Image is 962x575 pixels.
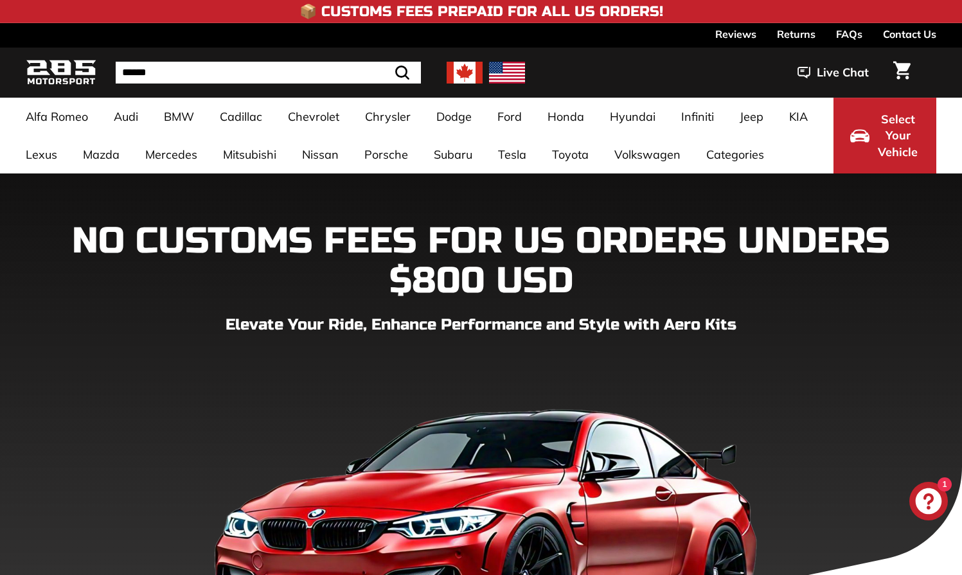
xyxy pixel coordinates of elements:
a: Contact Us [883,23,936,45]
a: Porsche [352,136,421,173]
a: Returns [777,23,815,45]
a: Hyundai [597,98,668,136]
a: Infiniti [668,98,727,136]
a: Toyota [539,136,601,173]
a: Mercedes [132,136,210,173]
a: FAQs [836,23,862,45]
a: Nissan [289,136,352,173]
a: Dodge [423,98,485,136]
a: Chevrolet [275,98,352,136]
h1: NO CUSTOMS FEES FOR US ORDERS UNDERS $800 USD [26,222,936,301]
a: Categories [693,136,777,173]
a: Ford [485,98,535,136]
a: Cadillac [207,98,275,136]
a: Subaru [421,136,485,173]
a: Mitsubishi [210,136,289,173]
a: KIA [776,98,821,136]
a: Lexus [13,136,70,173]
span: Select Your Vehicle [876,111,920,161]
inbox-online-store-chat: Shopify online store chat [905,482,952,524]
input: Search [116,62,421,84]
button: Select Your Vehicle [833,98,936,173]
img: Logo_285_Motorsport_areodynamics_components [26,58,96,88]
a: Alfa Romeo [13,98,101,136]
a: Cart [886,51,918,94]
p: Elevate Your Ride, Enhance Performance and Style with Aero Kits [26,314,936,337]
a: Jeep [727,98,776,136]
a: Chrysler [352,98,423,136]
a: Tesla [485,136,539,173]
h4: 📦 Customs Fees Prepaid for All US Orders! [299,4,663,19]
span: Live Chat [817,64,869,81]
a: Volkswagen [601,136,693,173]
button: Live Chat [781,57,886,89]
a: Reviews [715,23,756,45]
a: Mazda [70,136,132,173]
a: Audi [101,98,151,136]
a: BMW [151,98,207,136]
a: Honda [535,98,597,136]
